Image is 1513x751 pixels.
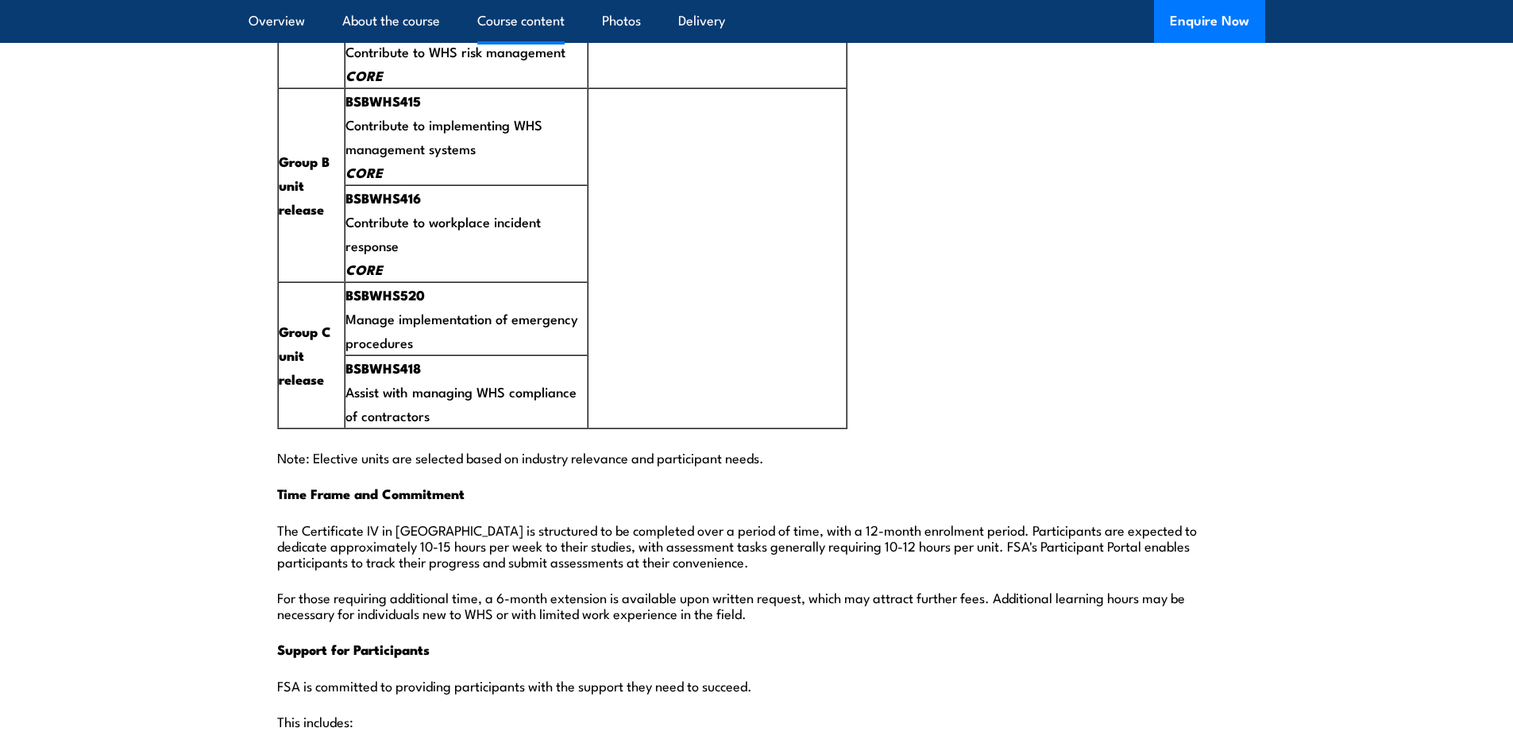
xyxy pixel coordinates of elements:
[277,589,1237,621] p: For those requiring additional time, a 6-month extension is available upon written request, which...
[345,355,588,428] td: Assist with managing WHS compliance of contractors
[277,521,1237,569] p: The Certificate IV in [GEOGRAPHIC_DATA] is structured to be completed over a period of time, with...
[277,483,465,504] strong: Time Frame and Commitment
[277,677,1237,693] p: FSA is committed to providing participants with the support they need to succeed.
[345,188,421,208] strong: BSBWHS416
[277,639,430,660] strong: Support for Participants
[345,91,421,111] strong: BSBWHS415
[345,15,588,88] td: Contribute to WHS risk management
[345,259,383,280] em: CORE
[345,185,588,282] td: Contribute to workplace incident response
[277,449,1237,465] p: Note: Elective units are selected based on industry relevance and participant needs.
[345,162,383,183] em: CORE
[345,358,421,378] strong: BSBWHS418
[345,88,588,185] td: Contribute to implementing WHS management systems
[277,713,1237,729] p: This includes:
[345,285,425,305] strong: BSBWHS520
[279,321,331,389] strong: Group C unit release
[345,65,383,86] em: CORE
[279,151,330,219] strong: Group B unit release
[345,282,588,355] td: Manage implementation of emergency procedures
